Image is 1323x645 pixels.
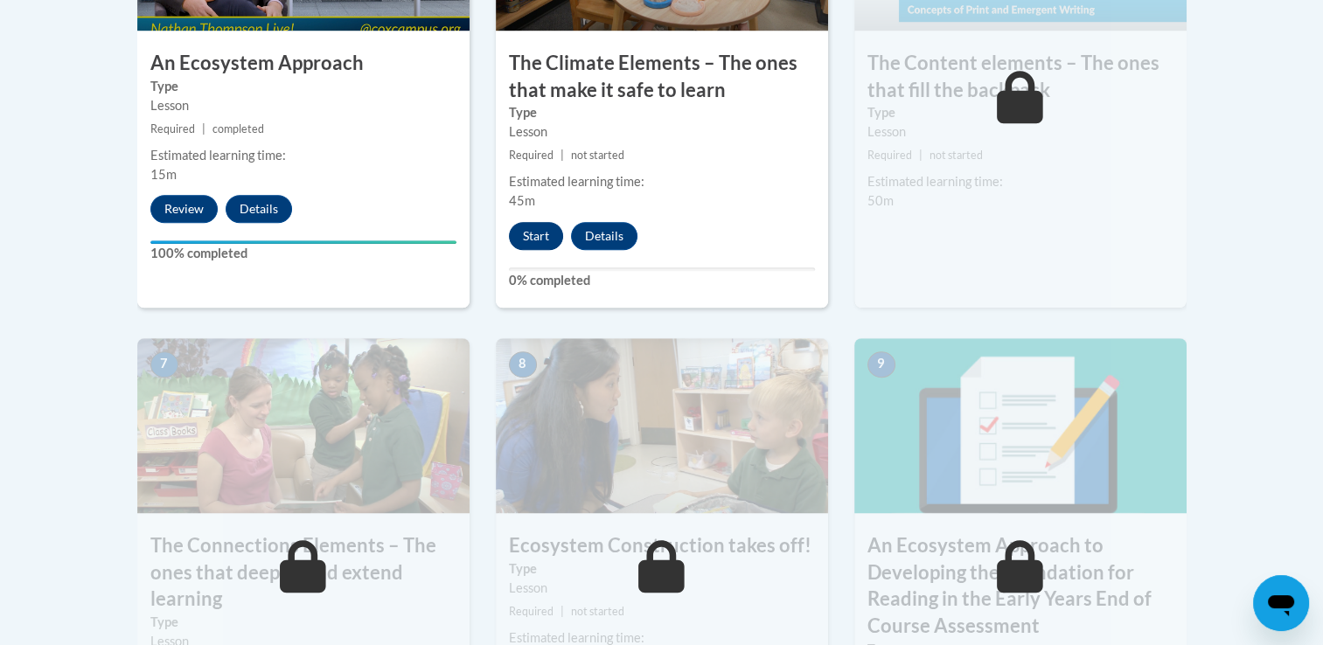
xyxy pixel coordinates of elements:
h3: An Ecosystem Approach to Developing the Foundation for Reading in the Early Years End of Course A... [854,532,1187,640]
div: Lesson [509,122,815,142]
span: not started [930,149,983,162]
span: completed [212,122,264,135]
label: Type [867,103,1173,122]
button: Details [571,222,637,250]
img: Course Image [854,338,1187,513]
span: Required [867,149,912,162]
div: Estimated learning time: [150,146,456,165]
h3: The Content elements – The ones that fill the backpack [854,50,1187,104]
div: Estimated learning time: [509,172,815,191]
img: Course Image [496,338,828,513]
div: Lesson [867,122,1173,142]
span: | [919,149,923,162]
label: Type [509,103,815,122]
label: Type [509,559,815,579]
span: | [561,149,564,162]
h3: The Connections Elements – The ones that deepen and extend learning [137,532,470,613]
div: Lesson [150,96,456,115]
span: | [202,122,205,135]
h3: The Climate Elements – The ones that make it safe to learn [496,50,828,104]
h3: An Ecosystem Approach [137,50,470,77]
label: 100% completed [150,244,456,263]
span: 50m [867,193,894,208]
span: 45m [509,193,535,208]
button: Start [509,222,563,250]
span: not started [571,149,624,162]
span: 9 [867,351,895,378]
span: | [561,605,564,618]
span: Required [509,605,554,618]
span: 8 [509,351,537,378]
span: Required [509,149,554,162]
button: Details [226,195,292,223]
label: Type [150,613,456,632]
span: not started [571,605,624,618]
div: Your progress [150,240,456,244]
label: Type [150,77,456,96]
span: Required [150,122,195,135]
h3: Ecosystem Construction takes off! [496,532,828,559]
button: Review [150,195,218,223]
img: Course Image [137,338,470,513]
span: 15m [150,167,177,182]
div: Estimated learning time: [867,172,1173,191]
span: 7 [150,351,178,378]
iframe: Button to launch messaging window [1253,575,1309,631]
div: Lesson [509,579,815,598]
label: 0% completed [509,271,815,290]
